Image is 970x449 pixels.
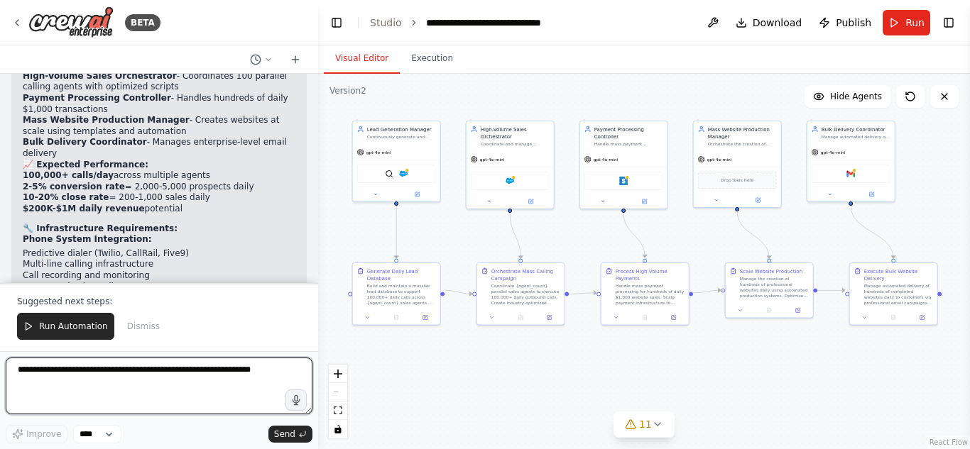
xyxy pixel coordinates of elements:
[930,438,968,446] a: React Flow attribution
[630,314,660,322] button: No output available
[23,182,125,192] strong: 2-5% conversion rate
[822,126,890,133] div: Bulk Delivery Coordinator
[244,51,278,68] button: Switch to previous chat
[23,115,190,125] strong: Mass Website Production Manager
[476,262,565,326] div: Orchestrate Mass Calling CampaignCoordinate {agent_count} parallel sales agents to execute 100,00...
[6,425,67,443] button: Improve
[836,16,871,30] span: Publish
[274,428,295,440] span: Send
[661,314,685,322] button: Open in side panel
[785,306,810,315] button: Open in side panel
[506,213,524,259] g: Edge from 02045d52-d27f-4df7-ad51-840780751234 to cb3150d2-cb14-488f-ac6d-d8986812ff56
[506,177,514,185] img: Salesforce
[23,182,295,193] li: = 2,000-5,000 prospects daily
[905,16,925,30] span: Run
[864,283,933,306] div: Manage automated delivery of hundreds of completed websites daily to customers via professional e...
[594,157,618,162] span: gpt-4o-mini
[23,170,295,182] li: across multiple agents
[329,420,347,438] button: toggle interactivity
[813,10,877,35] button: Publish
[481,141,550,147] div: Coordinate and manage {agent_count} parallel sales agents making 1,000 calls each daily. Create o...
[466,121,555,209] div: High-Volume Sales OrchestratorCoordinate and manage {agent_count} parallel sales agents making 1,...
[23,282,295,293] li: Automated voicemail systems
[807,121,895,202] div: Bulk Delivery CoordinatorManage automated delivery of completed websites to hundreds of customers...
[822,134,890,140] div: Manage automated delivery of completed websites to hundreds of customers daily via email. Handle ...
[23,270,295,282] li: Call recording and monitoring
[400,44,464,74] button: Execution
[23,115,295,137] li: - Creates websites at scale using templates and automation
[821,150,846,155] span: gpt-4o-mini
[28,6,114,38] img: Logo
[367,134,436,140] div: Continuously generate and maintain a database of {daily_lead_quota} qualified small business lead...
[393,206,400,259] g: Edge from 5f9a268c-1023-4121-b845-c1eb34a5b13c to ac93205a-1b67-46dc-ae59-7c54d90fb096
[830,91,882,102] span: Hide Agents
[740,276,809,299] div: Manage the creation of hundreds of professional websites daily using automated production systems...
[352,262,441,326] div: Generate Daily Lead DatabaseBuild and maintain a massive lead database to support 100,000+ daily ...
[569,289,596,298] g: Edge from cb3150d2-cb14-488f-ac6d-d8986812ff56 to 35b11419-2ae0-426e-8875-266a426c77d0
[399,170,408,178] img: Salesforce
[594,141,663,147] div: Handle mass payment processing for hundreds of daily conversions at $1,000 each. Manage Stripe in...
[370,16,584,30] nav: breadcrumb
[734,211,773,259] g: Edge from d8d3b503-bcc3-4d9a-8248-495845917b90 to 192d83a6-b498-48ce-bd31-b16060cd9bc8
[851,190,892,199] button: Open in side panel
[23,259,295,270] li: Multi-line calling infrastructure
[491,283,560,306] div: Coordinate {agent_count} parallel sales agents to execute 100,000+ daily outbound calls. Create i...
[23,170,114,180] strong: 100,000+ calls/day
[23,223,178,233] strong: 🔧 Infrastructure Requirements:
[23,93,295,115] li: - Handles hundreds of daily $1,000 transactions
[817,287,845,294] g: Edge from 192d83a6-b498-48ce-bd31-b16060cd9bc8 to 4cda49d5-56b3-45a8-bd16-a9aa88e5e2a5
[23,248,295,260] li: Predictive dialer (Twilio, CallRail, Five9)
[413,314,437,322] button: Open in side panel
[740,267,802,275] div: Scale Website Production
[23,234,152,244] strong: Phone System Integration:
[120,313,167,340] button: Dismiss
[23,93,171,103] strong: Payment Processing Controller
[329,365,347,383] button: zoom in
[23,71,177,81] strong: High-Volume Sales Orchestrator
[23,192,295,204] li: = 200-1,000 sales daily
[370,17,402,28] a: Studio
[537,314,561,322] button: Open in side panel
[127,321,160,332] span: Dismiss
[329,85,366,96] div: Version 2
[725,262,814,318] div: Scale Website ProductionManage the creation of hundreds of professional websites daily using auto...
[17,296,301,307] p: Suggested next steps:
[847,206,897,259] g: Edge from ca8e6802-7af1-4885-b489-a66261851c11 to 4cda49d5-56b3-45a8-bd16-a9aa88e5e2a5
[878,314,908,322] button: No output available
[883,10,930,35] button: Run
[754,306,784,315] button: No output available
[864,267,933,282] div: Execute Bulk Website Delivery
[707,157,732,162] span: gpt-4o-mini
[329,401,347,420] button: fit view
[23,204,295,215] li: potential
[616,283,685,306] div: Handle mass payment processing for hundreds of daily $1,000 website sales. Scale payment infrastr...
[366,150,391,155] span: gpt-4o-mini
[39,321,108,332] span: Run Automation
[385,170,393,178] img: SerperDevTool
[23,204,145,214] strong: $200K-$1M daily revenue
[491,267,560,282] div: Orchestrate Mass Calling Campaign
[268,426,312,443] button: Send
[23,137,147,147] strong: Bulk Delivery Coordinator
[579,121,668,209] div: Payment Processing ControllerHandle mass payment processing for hundreds of daily conversions at ...
[397,190,437,199] button: Open in side panel
[639,417,652,431] span: 11
[721,177,753,184] span: Drop tools here
[445,287,472,297] g: Edge from ac93205a-1b67-46dc-ae59-7c54d90fb096 to cb3150d2-cb14-488f-ac6d-d8986812ff56
[381,314,411,322] button: No output available
[367,126,436,133] div: Lead Generation Manager
[624,197,665,206] button: Open in side panel
[285,389,307,411] button: Click to speak your automation idea
[693,287,721,296] g: Edge from 35b11419-2ae0-426e-8875-266a426c77d0 to 192d83a6-b498-48ce-bd31-b16060cd9bc8
[594,126,663,140] div: Payment Processing Controller
[849,262,938,326] div: Execute Bulk Website DeliveryManage automated delivery of hundreds of completed websites daily to...
[367,267,436,282] div: Generate Daily Lead Database
[284,51,307,68] button: Start a new chat
[601,262,690,326] div: Process High-Volume PaymentsHandle mass payment processing for hundreds of daily $1,000 website s...
[619,177,628,185] img: Stripe
[846,170,855,178] img: Gmail
[481,126,550,140] div: High-Volume Sales Orchestrator
[614,411,675,438] button: 11
[616,267,685,282] div: Process High-Volume Payments
[753,16,802,30] span: Download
